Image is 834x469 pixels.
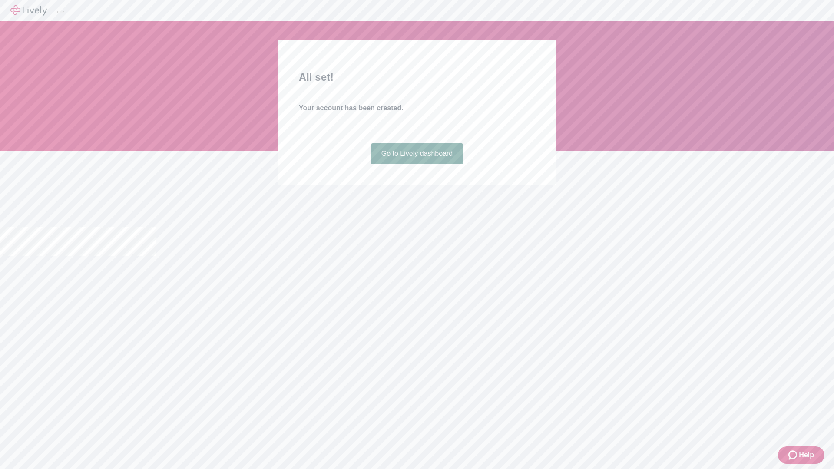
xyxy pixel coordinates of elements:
[299,69,535,85] h2: All set!
[371,143,463,164] a: Go to Lively dashboard
[299,103,535,113] h4: Your account has been created.
[788,450,799,460] svg: Zendesk support icon
[10,5,47,16] img: Lively
[778,446,824,464] button: Zendesk support iconHelp
[799,450,814,460] span: Help
[57,11,64,13] button: Log out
